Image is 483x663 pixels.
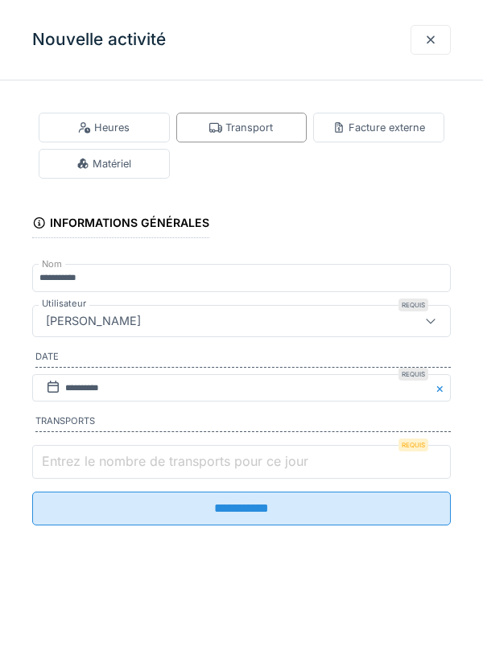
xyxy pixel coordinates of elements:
[398,439,428,451] div: Requis
[35,350,451,368] label: Date
[35,414,451,432] label: Transports
[32,30,166,50] h3: Nouvelle activité
[39,297,89,311] label: Utilisateur
[433,374,451,402] button: Close
[209,120,273,135] div: Transport
[398,368,428,381] div: Requis
[39,312,147,330] div: [PERSON_NAME]
[39,257,65,271] label: Nom
[78,120,130,135] div: Heures
[398,299,428,311] div: Requis
[32,211,209,238] div: Informations générales
[76,156,131,171] div: Matériel
[39,451,312,471] label: Entrez le nombre de transports pour ce jour
[332,120,425,135] div: Facture externe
